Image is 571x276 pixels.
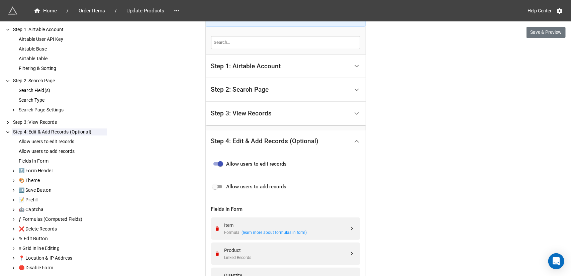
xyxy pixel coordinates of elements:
div: Step 2: Search Page [211,86,269,93]
span: Allow users to edit records [226,160,287,168]
div: Airtable User API Key [17,36,107,43]
div: ❌ Delete Records [17,225,107,233]
div: Formula [224,229,349,236]
div: 🛑 Disable Form [17,264,107,271]
span: Allow users to add records [226,183,287,191]
div: Open Intercom Messenger [548,253,564,269]
div: Step 2: Search Page [206,78,366,102]
div: Allow users to edit records [17,138,107,145]
a: (learn more about formulas in form) [242,229,307,236]
div: 🔝 Form Header [17,167,107,174]
div: 🎨 Theme [17,177,107,184]
img: miniextensions-icon.73ae0678.png [8,6,17,15]
div: Linked Records [224,255,349,261]
a: Remove [214,251,222,257]
div: Fields In Form [211,205,360,213]
div: Item [224,221,349,229]
div: ✎ Edit Button [17,235,107,242]
div: Filtering & Sorting [17,65,107,72]
li: / [67,7,69,14]
a: Home [27,7,64,15]
div: Step 4: Edit & Add Records (Optional) [206,130,366,152]
div: Step 2: Search Page [12,77,107,84]
div: 🤖 Captcha [17,206,107,213]
div: Airtable Base [17,45,107,53]
div: Step 3: View Records [206,102,366,125]
nav: breadcrumb [27,7,171,15]
div: Step 1: Airtable Account [211,63,281,70]
a: Remove [214,226,222,232]
div: Search Type [17,97,107,104]
div: Step 3: View Records [12,119,107,126]
span: Update Products [122,7,168,15]
div: Step 3: View Records [211,110,272,117]
span: Order Items [75,7,109,15]
div: Step 4: Edit & Add Records (Optional) [211,138,319,145]
div: Airtable Table [17,55,107,62]
div: Fields In Form [17,158,107,165]
div: Product [224,247,349,254]
div: Step 1: Airtable Account [12,26,107,33]
div: 📝 Prefill [17,196,107,203]
div: Search Page Settings [17,106,107,113]
input: Search... [211,36,360,49]
div: ƒ Formulas (Computed Fields) [17,216,107,223]
div: Step 1: Airtable Account [206,55,366,78]
a: Help Center [523,5,556,17]
div: Allow users to add records [17,148,107,155]
li: / [115,7,117,14]
div: Step 4: Edit & Add Records (Optional) [12,128,107,135]
div: 📍 Location & IP Address [17,255,107,262]
div: ⌗ Grid Inline Editing [17,245,107,252]
div: Home [34,7,57,15]
a: Order Items [72,7,112,15]
div: Search Field(s) [17,87,107,94]
div: ➡️ Save Button [17,187,107,194]
button: Save & Preview [527,27,566,38]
